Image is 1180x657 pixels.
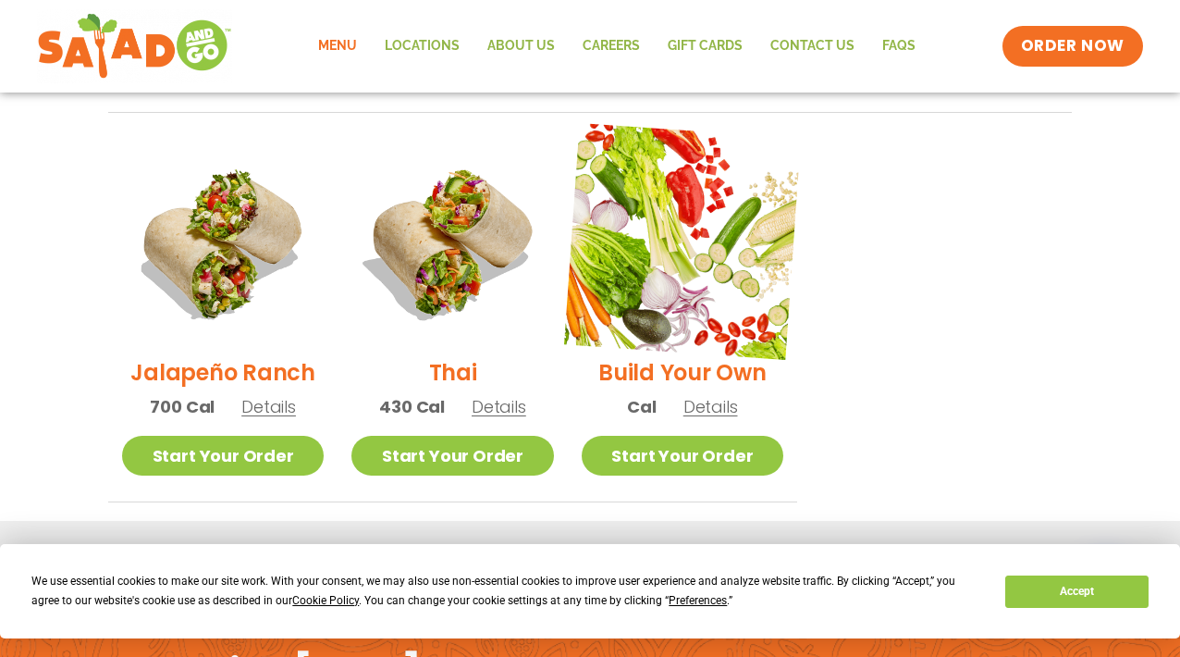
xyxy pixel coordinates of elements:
[130,356,315,389] h2: Jalapeño Ranch
[683,395,738,418] span: Details
[304,25,929,68] nav: Menu
[669,594,727,607] span: Preferences
[1005,576,1148,608] button: Accept
[241,395,296,418] span: Details
[627,394,656,419] span: Cal
[37,9,232,83] img: new-SAG-logo-768×292
[304,25,371,68] a: Menu
[569,25,654,68] a: Careers
[122,141,324,342] img: Product photo for Jalapeño Ranch Wrap
[292,594,359,607] span: Cookie Policy
[473,25,569,68] a: About Us
[351,141,553,342] img: Product photo for Thai Wrap
[31,572,983,611] div: We use essential cookies to make our site work. With your consent, we may also use non-essential ...
[1002,26,1143,67] a: ORDER NOW
[429,356,477,389] h2: Thai
[654,25,756,68] a: GIFT CARDS
[582,436,783,476] a: Start Your Order
[371,25,473,68] a: Locations
[108,539,1072,571] h2: Get a printable menu:
[150,394,215,419] span: 700 Cal
[868,25,929,68] a: FAQs
[598,356,767,389] h2: Build Your Own
[351,436,553,476] a: Start Your Order
[472,395,526,418] span: Details
[564,123,801,360] img: Product photo for Build Your Own
[122,436,324,476] a: Start Your Order
[756,25,868,68] a: Contact Us
[1021,35,1125,57] span: ORDER NOW
[379,394,445,419] span: 430 Cal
